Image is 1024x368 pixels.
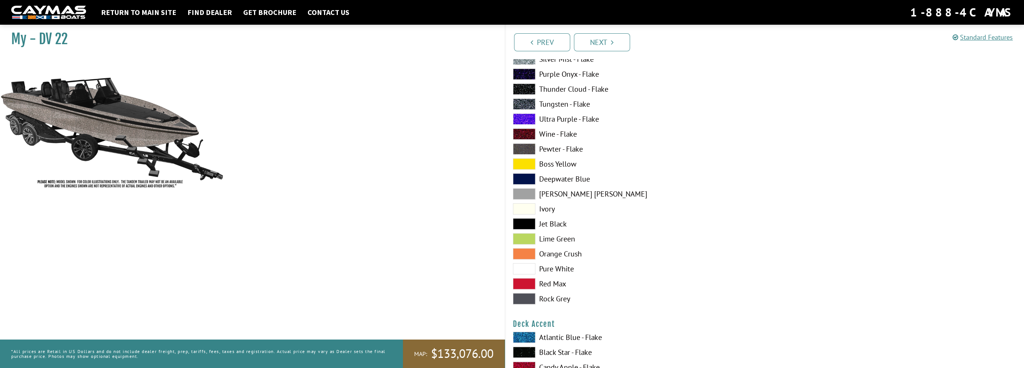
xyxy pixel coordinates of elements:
[513,83,757,95] label: Thunder Cloud - Flake
[513,69,757,80] label: Purple Onyx - Flake
[514,33,570,51] a: Prev
[239,7,300,17] a: Get Brochure
[97,7,180,17] a: Return to main site
[513,173,757,185] label: Deepwater Blue
[513,263,757,274] label: Pure White
[513,203,757,215] label: Ivory
[184,7,236,17] a: Find Dealer
[513,332,757,343] label: Atlantic Blue - Flake
[513,278,757,289] label: Red Max
[431,346,493,362] span: $133,076.00
[513,248,757,259] label: Orange Crush
[513,319,1017,329] h4: Deck Accent
[513,98,757,110] label: Tungsten - Flake
[11,345,386,362] p: *All prices are Retail in US Dollars and do not include dealer freight, prep, tariffs, fees, taxe...
[403,340,505,368] a: MAP:$133,076.00
[513,188,757,200] label: [PERSON_NAME] [PERSON_NAME]
[910,4,1013,21] div: 1-888-4CAYMAS
[513,143,757,155] label: Pewter - Flake
[513,218,757,229] label: Jet Black
[574,33,630,51] a: Next
[11,6,86,19] img: white-logo-c9c8dbefe5ff5ceceb0f0178aa75bf4bb51f6bca0971e226c86eb53dfe498488.png
[304,7,353,17] a: Contact Us
[513,293,757,304] label: Rock Grey
[953,33,1013,42] a: Standard Features
[513,347,757,358] label: Black Star - Flake
[11,31,486,48] h1: My - DV 22
[513,113,757,125] label: Ultra Purple - Flake
[513,128,757,140] label: Wine - Flake
[414,350,427,358] span: MAP:
[513,233,757,244] label: Lime Green
[513,54,757,65] label: Silver Mist - Flake
[513,158,757,170] label: Boss Yellow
